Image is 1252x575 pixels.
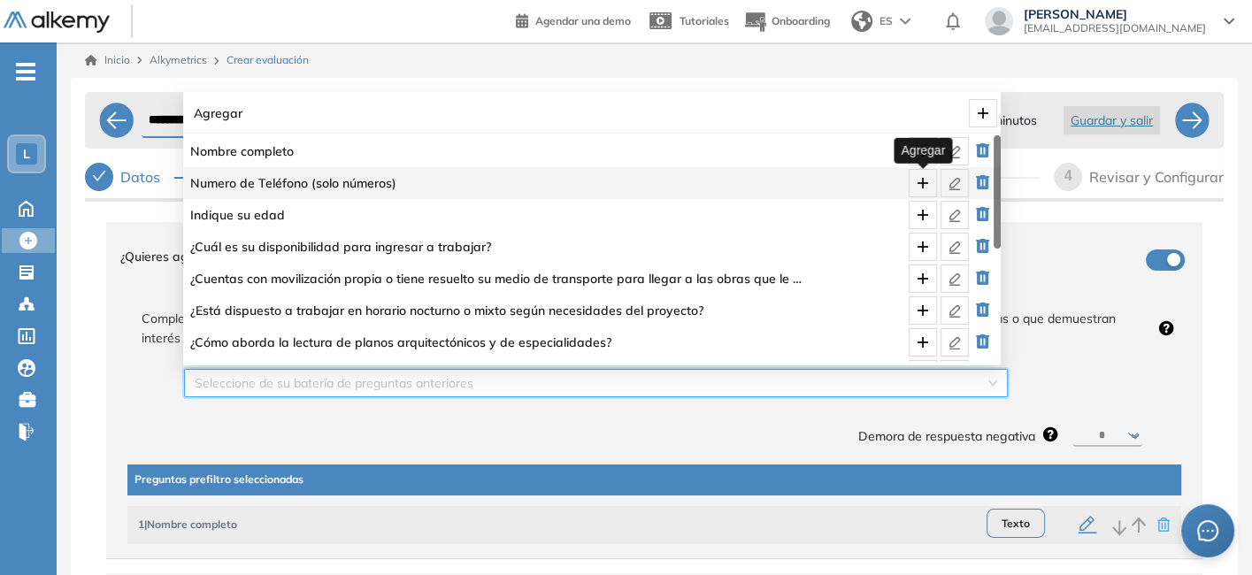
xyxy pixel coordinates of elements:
[1024,7,1206,21] span: [PERSON_NAME]
[127,309,1151,348] span: Complementa la evaluación con preguntas de prefiltro para identificar con mayor precisión a las p...
[23,147,30,161] span: L
[987,509,1045,538] span: Texto
[910,208,936,222] span: plus
[535,14,631,27] span: Agendar una demo
[970,106,996,120] span: plus
[772,14,830,27] span: Onboarding
[190,173,803,193] span: Numero de Teléfono (solo números) | Texto
[910,335,936,349] span: plus
[743,3,830,41] button: Onboarding
[900,18,910,25] img: arrow
[194,103,802,123] span: Agregar
[85,52,130,68] a: Inicio
[1024,21,1206,35] span: [EMAIL_ADDRESS][DOMAIN_NAME]
[910,176,936,190] span: plus
[851,11,872,32] img: world
[190,301,803,320] span: ¿Está dispuesto a trabajar en horario nocturno o mixto según necesidades del proyecto? | Opción M...
[910,303,936,318] span: plus
[1071,111,1153,130] span: Guardar y salir
[909,169,937,197] button: plus
[909,264,937,293] button: plus
[120,249,357,264] span: ¿Quieres agregar preguntas de prefiltro?
[138,517,237,533] span: Nombre completo
[227,52,309,68] span: Crear evaluación
[909,296,937,325] button: plus
[16,70,35,73] i: -
[190,269,803,288] span: ¿Cuentas con movilización propia o tiene resuelto su medio de transporte para llegar a las obras ...
[120,163,174,191] div: Datos
[1197,520,1218,541] span: message
[190,142,803,161] span: Nombre completo | Texto
[190,205,803,225] span: Indique su edad | Texto
[894,137,952,163] div: Agregar
[909,201,937,229] button: plus
[1054,163,1224,191] div: 4Revisar y Configurar
[909,233,937,261] button: plus
[190,333,803,352] span: ¿Cómo aborda la lectura de planos arquitectónicos y de especialidades? | Opción Múltiple
[879,13,893,29] span: ES
[106,222,1202,298] div: ¿Quieres agregar preguntas de prefiltro?Es opcional, filtra automaticamente por remuneración pret...
[190,237,803,257] span: ¿Cuál es su disponibilidad para ingresar a trabajar? | Opción Múltiple
[910,240,936,254] span: plus
[150,53,207,66] span: Alkymetrics
[85,163,394,191] div: Datos
[909,328,937,356] button: plus
[680,14,729,27] span: Tutoriales
[969,99,997,127] button: plus
[92,169,106,183] span: check
[4,11,110,34] img: Logo
[1064,168,1072,183] span: 4
[909,360,937,388] button: plus
[974,111,1037,130] span: 90 minutos
[858,426,1035,446] span: Demora de respuesta negativa
[516,9,631,30] a: Agendar una demo
[127,464,1181,495] span: Preguntas prefiltro seleccionadas
[1089,163,1224,191] div: Revisar y Configurar
[1064,106,1160,134] button: Guardar y salir
[910,272,936,286] span: plus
